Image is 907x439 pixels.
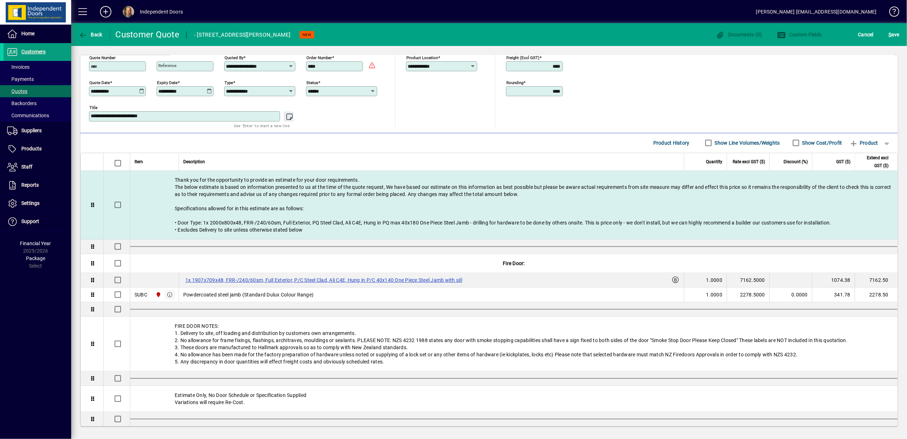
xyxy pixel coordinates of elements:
[4,109,71,122] a: Communications
[4,25,71,43] a: Home
[4,158,71,176] a: Staff
[234,122,290,130] mat-hint: Use 'Enter' to start a new line
[4,213,71,231] a: Support
[784,158,808,166] span: Discount (%)
[7,76,34,82] span: Payments
[158,63,176,68] mat-label: Reference
[855,273,897,288] td: 7162.50
[21,128,42,133] span: Suppliers
[306,55,332,60] mat-label: Order number
[713,139,780,146] label: Show Line Volumes/Weights
[21,146,42,151] span: Products
[4,97,71,109] a: Backorders
[20,241,51,246] span: Financial Year
[859,154,888,170] span: Extend excl GST ($)
[506,55,539,60] mat-label: Freight (excl GST)
[302,32,311,37] span: NEW
[7,100,37,106] span: Backorders
[4,195,71,212] a: Settings
[157,80,178,85] mat-label: Expiry date
[731,291,765,298] div: 2278.5000
[812,288,855,302] td: 341.78
[306,80,318,85] mat-label: Status
[130,386,897,412] div: Estimate Only, No Door Schedule or Specification Supplied Variations will require Re-Cost.
[856,28,876,41] button: Cancel
[849,137,878,149] span: Product
[777,32,822,37] span: Custom Fields
[506,80,523,85] mat-label: Rounding
[812,273,855,288] td: 1074.38
[733,158,765,166] span: Rate excl GST ($)
[855,288,897,302] td: 2278.50
[194,29,291,41] div: - [STREET_ADDRESS][PERSON_NAME]
[116,29,180,40] div: Customer Quote
[21,164,32,170] span: Staff
[89,55,116,60] mat-label: Quote number
[650,136,692,149] button: Product History
[4,61,71,73] a: Invoices
[887,28,901,41] button: Save
[130,317,897,371] div: FIRE DOOR NOTES: 1. Delivery to site, off loading and distribution by customers own arrangements....
[7,88,27,94] span: Quotes
[714,28,764,41] button: Documents (0)
[71,28,110,41] app-page-header-button: Back
[140,6,183,17] div: Independent Doors
[4,140,71,158] a: Products
[888,29,900,40] span: ave
[888,32,891,37] span: S
[406,55,438,60] mat-label: Product location
[7,113,49,118] span: Communications
[77,28,104,41] button: Back
[135,158,143,166] span: Item
[130,254,897,273] div: Fire Door:
[716,32,762,37] span: Documents (0)
[130,171,897,239] div: Thank you for the opportunity to provide an estimate for your door requirements. The below estima...
[846,136,882,149] button: Product
[4,122,71,140] a: Suppliers
[225,55,243,60] mat-label: Quoted by
[154,291,162,299] span: Christchurch
[706,277,723,284] span: 1.0000
[4,85,71,97] a: Quotes
[21,49,46,55] span: Customers
[26,255,45,261] span: Package
[21,200,39,206] span: Settings
[858,29,874,40] span: Cancel
[79,32,102,37] span: Back
[135,291,147,298] div: SUBC
[21,182,39,188] span: Reports
[769,288,812,302] td: 0.0000
[183,158,205,166] span: Description
[706,291,723,298] span: 1.0000
[89,105,97,110] mat-label: Title
[884,1,898,25] a: Knowledge Base
[183,291,313,298] span: Powdercoated steel jamb (Standard Dulux Colour Range)
[21,31,35,36] span: Home
[836,158,850,166] span: GST ($)
[731,277,765,284] div: 7162.5000
[775,28,824,41] button: Custom Fields
[225,80,233,85] mat-label: Type
[117,5,140,18] button: Profile
[801,139,842,146] label: Show Cost/Profit
[4,73,71,85] a: Payments
[706,158,722,166] span: Quantity
[89,80,110,85] mat-label: Quote date
[653,137,690,149] span: Product History
[94,5,117,18] button: Add
[21,218,39,224] span: Support
[183,276,464,284] label: 1x 1907x709x48, FRR-/240/60sm, Full Exterior, P/C Steel Clad, Ali C4E, Hung in P/C 40x140 One Pie...
[756,6,877,17] div: [PERSON_NAME] [EMAIL_ADDRESS][DOMAIN_NAME]
[7,64,30,70] span: Invoices
[4,176,71,194] a: Reports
